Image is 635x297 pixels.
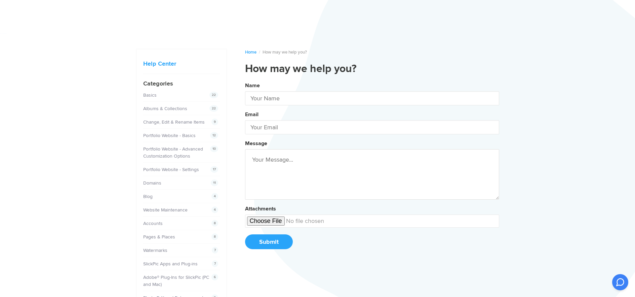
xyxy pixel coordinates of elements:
span: 22 [209,105,218,112]
a: Basics [143,92,157,98]
a: Help Center [143,60,176,67]
a: Website Maintenance [143,207,188,213]
a: Change, Edit & Rename Items [143,119,205,125]
span: 22 [209,92,218,98]
span: 11 [211,179,218,186]
span: 8 [211,233,218,240]
span: 6 [211,274,218,280]
input: Your Name [245,91,499,105]
label: Attachments [245,205,276,212]
span: 4 [211,206,218,213]
span: 7 [212,247,218,254]
a: Pages & Places [143,234,175,240]
label: Name [245,82,260,89]
span: 8 [211,220,218,227]
label: Email [245,111,259,118]
span: 7 [212,260,218,267]
a: SlickPic Apps and Plug-ins [143,261,198,267]
a: Watermarks [143,247,167,253]
a: Home [245,49,256,55]
a: Domains [143,180,161,186]
a: Portfolio Website - Advanced Customization Options [143,146,203,159]
input: Your Email [245,120,499,134]
a: Portfolio Website - Settings [143,167,199,172]
span: / [259,49,260,55]
h1: How may we help you? [245,62,499,76]
h4: Categories [143,79,220,88]
span: 9 [211,119,218,125]
span: 12 [210,132,218,139]
span: How may we help you? [263,49,307,55]
span: 17 [210,166,218,173]
a: Adobe® Plug-Ins for SlickPic (PC and Mac) [143,274,209,287]
button: NameEmailMessageAttachmentsSubmit [245,80,499,256]
span: 4 [211,193,218,200]
span: 10 [210,145,218,152]
a: Accounts [143,221,163,226]
a: Portfolio Website - Basics [143,133,196,138]
label: Message [245,140,267,147]
a: Albums & Collections [143,106,187,111]
input: undefined [245,214,499,228]
button: Submit [245,234,293,249]
a: Blog [143,194,153,199]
